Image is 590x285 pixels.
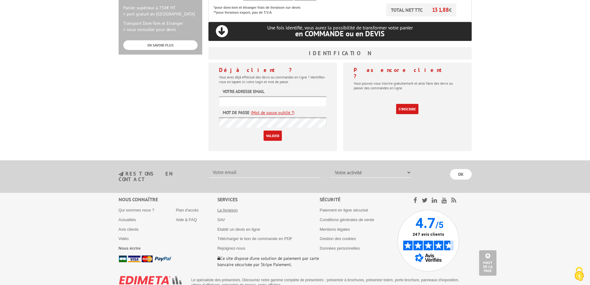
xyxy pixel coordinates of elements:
[217,196,320,203] div: Services
[320,217,374,222] a: Conditions générales de vente
[450,169,472,180] input: OK
[119,196,217,203] div: Nous connaître
[320,246,360,251] a: Données personnelles
[251,109,295,116] a: (Mot de passe oublié ?)
[119,171,124,177] img: newsletter.jpg
[217,246,245,251] a: Rejoignez-nous
[386,3,456,16] p: TOTAL NET TTC €
[320,196,397,203] div: Sécurité
[354,67,461,79] h4: Pas encore client ?
[119,171,200,182] h3: restons en contact
[217,236,292,241] a: Télécharger le bon de commande en PDF
[571,266,587,282] img: Cookies (fenêtre modale)
[219,75,326,84] p: Vous avez déjà effectué des devis ou commandes en ligne ? Identifiez-vous en tapant ici votre log...
[295,29,385,38] span: en COMMANDE ou en DEVIS
[354,81,461,90] p: Vous pouvez vous inscrire gratuitement et ainsi faire des devis ou passer des commandes en ligne.
[320,227,350,232] a: Mentions légales
[217,208,238,212] a: La livraison
[264,131,282,141] input: Valider
[219,67,326,73] h4: Déjà client ?
[320,208,368,212] a: Paiement en ligne sécurisé
[176,208,199,212] a: Plan d'accès
[123,5,198,17] p: Panier supérieur à 750€ HT
[432,6,449,13] span: 131,88
[223,109,249,116] label: Mot de passe
[217,227,260,232] a: Etablir un devis en ligne
[217,255,320,268] p: Ce site dispose d’une solution de paiement par carte bancaire sécurisée par Stripe Paiement.
[223,88,264,95] label: Votre adresse email
[320,236,356,241] a: Gestion des cookies
[119,227,139,232] a: Avis clients
[119,217,136,222] a: Actualités
[119,246,141,251] a: Nous écrire
[119,236,129,241] a: Vidéo
[209,167,321,178] input: Votre email
[123,40,198,50] a: EN SAVOIR PLUS
[479,250,496,276] a: Haut de la page
[176,217,197,222] a: Aide & FAQ
[397,210,459,272] img: Avis Vérifiés - 4.7 sur 5 - 247 avis clients
[217,217,225,222] a: SAV
[208,47,472,60] h3: Identification
[396,104,418,114] a: S'inscrire
[123,27,176,32] span: > nous consulter pour devis
[208,25,472,38] p: Une fois identifié, vous aurez la possibilité de transformer votre panier
[123,11,195,17] span: > port gratuit en [GEOGRAPHIC_DATA]
[123,20,198,33] p: Transport Dom-Tom et Etranger
[119,208,155,212] a: Qui sommes nous ?
[568,264,590,285] button: Cookies (fenêtre modale)
[214,3,307,15] p: *pour dom-tom et étranger frais de livraison sur devis **pour livraison export, pas de T.V.A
